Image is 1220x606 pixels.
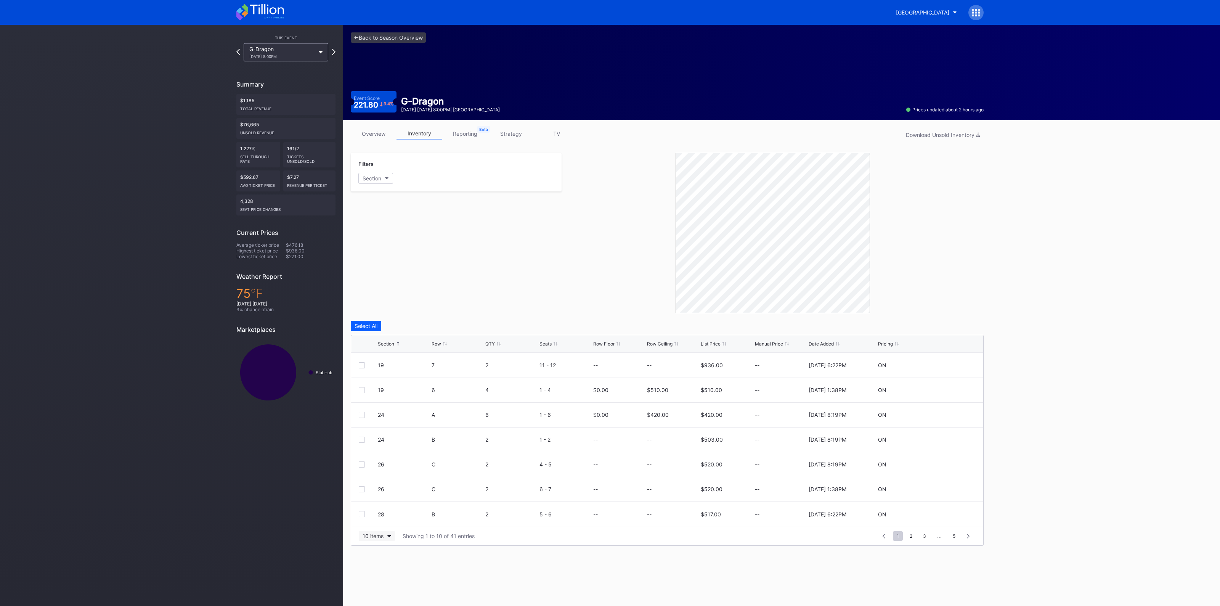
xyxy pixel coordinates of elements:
[432,436,483,443] div: B
[378,486,430,492] div: 26
[351,32,426,43] a: <-Back to Season Overview
[902,130,984,140] button: Download Unsold Inventory
[485,412,537,418] div: 6
[755,362,807,368] div: --
[432,387,483,393] div: 6
[755,341,783,347] div: Manual Price
[534,128,579,140] a: TV
[236,326,335,333] div: Marketplaces
[354,101,393,109] div: 221.80
[378,511,430,518] div: 28
[359,531,395,541] button: 10 items
[593,341,615,347] div: Row Floor
[358,161,554,167] div: Filters
[236,80,335,88] div: Summary
[701,412,722,418] div: $420.00
[485,387,537,393] div: 4
[701,461,722,468] div: $520.00
[755,511,807,518] div: --
[485,461,537,468] div: 2
[931,533,947,539] div: ...
[539,362,591,368] div: 11 - 12
[249,54,315,59] div: [DATE] 8:00PM
[384,102,393,106] div: 3.4 %
[809,387,846,393] div: [DATE] 1:38PM
[236,94,335,115] div: $1,185
[809,341,834,347] div: Date Added
[809,511,846,518] div: [DATE] 6:22PM
[878,511,886,518] div: ON
[485,436,537,443] div: 2
[236,301,335,307] div: [DATE] [DATE]
[878,341,893,347] div: Pricing
[647,486,652,492] div: --
[485,362,537,368] div: 2
[809,412,846,418] div: [DATE] 8:19PM
[701,362,723,368] div: $936.00
[647,362,652,368] div: --
[432,511,483,518] div: B
[286,248,335,254] div: $936.00
[240,103,332,111] div: Total Revenue
[593,362,598,368] div: --
[283,142,336,167] div: 161/2
[378,461,430,468] div: 26
[236,242,286,248] div: Average ticket price
[809,362,846,368] div: [DATE] 6:22PM
[378,412,430,418] div: 24
[378,341,394,347] div: Section
[403,533,475,539] div: Showing 1 to 10 of 41 entries
[890,5,963,19] button: [GEOGRAPHIC_DATA]
[316,370,332,375] text: StubHub
[593,461,598,468] div: --
[351,321,381,331] button: Select All
[647,387,668,393] div: $510.00
[236,286,335,301] div: 75
[919,531,930,541] span: 3
[647,436,652,443] div: --
[893,531,903,541] span: 1
[906,531,916,541] span: 2
[755,436,807,443] div: --
[701,387,722,393] div: $510.00
[355,323,377,329] div: Select All
[363,533,384,539] div: 10 items
[378,436,430,443] div: 24
[485,511,537,518] div: 2
[701,511,721,518] div: $517.00
[539,412,591,418] div: 1 - 6
[647,511,652,518] div: --
[236,35,335,40] div: This Event
[442,128,488,140] a: reporting
[878,362,886,368] div: ON
[878,412,886,418] div: ON
[878,461,886,468] div: ON
[593,387,608,393] div: $0.00
[593,486,598,492] div: --
[485,486,537,492] div: 2
[378,362,430,368] div: 19
[539,387,591,393] div: 1 - 4
[432,362,483,368] div: 7
[701,486,722,492] div: $520.00
[906,107,984,113] div: Prices updated about 2 hours ago
[539,461,591,468] div: 4 - 5
[283,170,336,191] div: $7.27
[539,511,591,518] div: 5 - 6
[755,387,807,393] div: --
[432,412,483,418] div: A
[236,170,280,191] div: $592.67
[701,341,721,347] div: List Price
[539,341,552,347] div: Seats
[755,412,807,418] div: --
[236,194,335,215] div: 4,328
[236,307,335,312] div: 3 % chance of rain
[896,9,949,16] div: [GEOGRAPHIC_DATA]
[236,142,280,167] div: 1.227%
[250,286,263,301] span: ℉
[539,436,591,443] div: 1 - 2
[878,387,886,393] div: ON
[358,173,393,184] button: Section
[647,412,669,418] div: $420.00
[485,341,495,347] div: QTY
